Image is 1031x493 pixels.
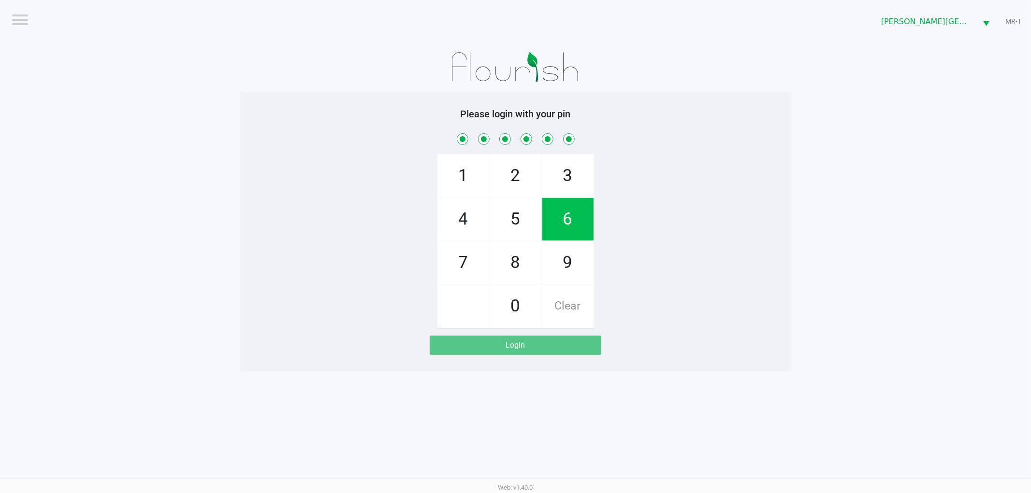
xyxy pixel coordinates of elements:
[490,285,541,327] span: 0
[247,108,784,120] h5: Please login with your pin
[438,241,489,284] span: 7
[542,241,594,284] span: 9
[438,155,489,197] span: 1
[490,241,541,284] span: 8
[542,198,594,240] span: 6
[1005,16,1021,27] span: MR-T
[881,16,971,28] span: [PERSON_NAME][GEOGRAPHIC_DATA]
[977,10,995,33] button: Select
[542,155,594,197] span: 3
[542,285,594,327] span: Clear
[498,484,533,491] span: Web: v1.40.0
[438,198,489,240] span: 4
[490,198,541,240] span: 5
[490,155,541,197] span: 2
